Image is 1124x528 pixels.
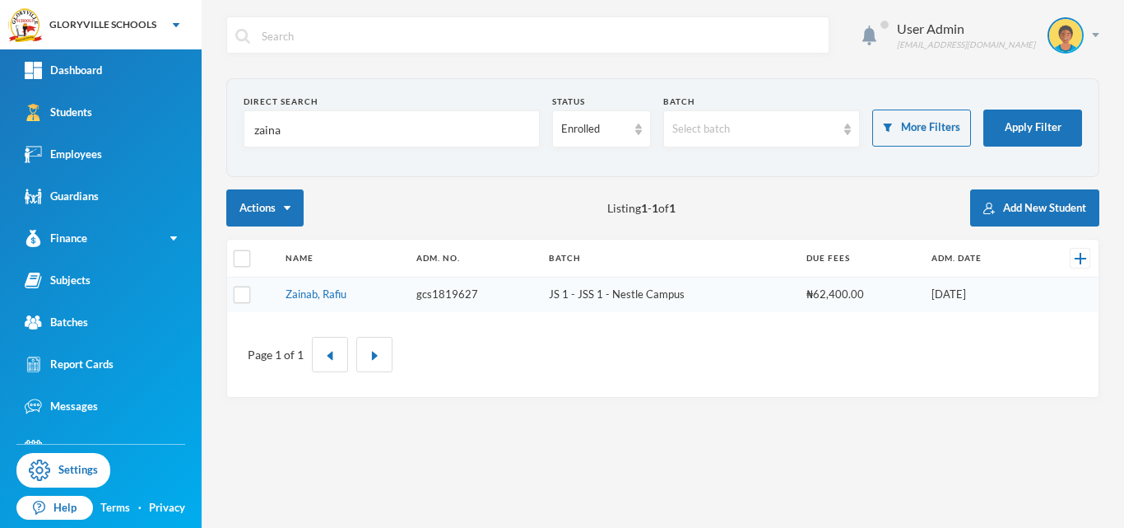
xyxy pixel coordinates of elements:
div: Status [552,96,651,108]
a: Privacy [149,500,185,516]
td: [DATE] [923,278,1036,312]
div: · [138,500,142,516]
th: Batch [541,240,798,278]
div: User Admin [897,19,1035,39]
div: Select batch [672,121,837,138]
img: + [1075,253,1086,264]
div: Events [25,440,82,457]
a: Settings [16,453,110,488]
th: Adm. No. [408,240,541,278]
div: Batch [663,96,861,108]
div: Page 1 of 1 [248,346,304,363]
b: 1 [641,201,648,215]
th: Name [277,240,408,278]
img: search [235,29,250,44]
div: [EMAIL_ADDRESS][DOMAIN_NAME] [897,39,1035,51]
img: STUDENT [1049,19,1082,52]
div: Students [25,104,92,121]
div: Direct Search [244,96,540,108]
th: Due Fees [798,240,923,278]
th: Adm. Date [923,240,1036,278]
button: More Filters [872,110,971,147]
a: Terms [100,500,130,516]
input: Name, Admin No, Phone number, Email Address [253,111,531,148]
img: logo [9,9,42,42]
div: Messages [25,398,98,415]
div: Finance [25,230,87,247]
td: ₦62,400.00 [798,278,923,312]
a: Zainab, Rafiu [286,287,346,301]
div: GLORYVILLE SCHOOLS [49,17,156,32]
div: Guardians [25,188,99,205]
div: Employees [25,146,102,163]
button: Add New Student [970,189,1099,227]
div: Batches [25,314,88,331]
b: 1 [669,201,676,215]
div: Dashboard [25,62,102,79]
input: Search [260,17,820,54]
button: Apply Filter [983,110,1082,147]
div: Subjects [25,272,91,289]
a: Help [16,496,93,521]
td: gcs1819627 [408,278,541,312]
div: Enrolled [561,121,627,138]
span: Listing - of [607,199,676,217]
div: Report Cards [25,356,114,373]
b: 1 [652,201,658,215]
td: JS 1 - JSS 1 - Nestle Campus [541,278,798,312]
button: Actions [226,189,304,227]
